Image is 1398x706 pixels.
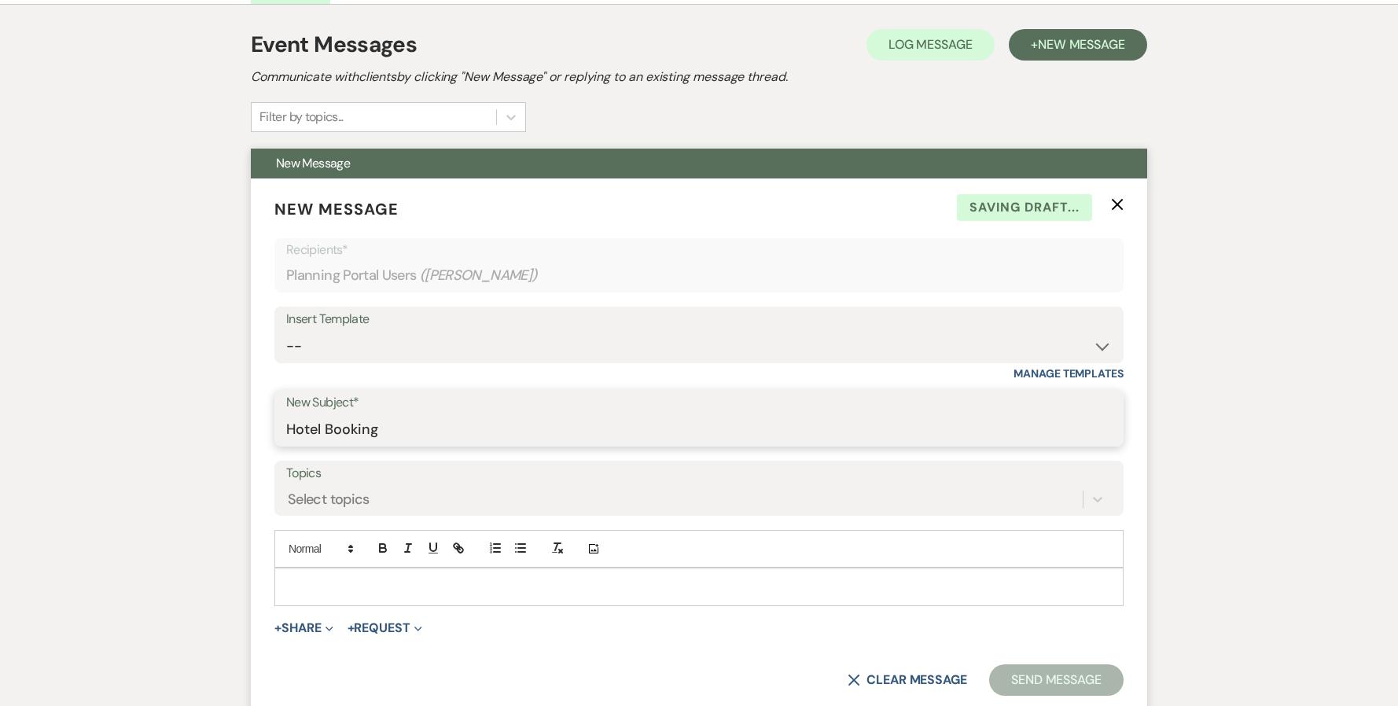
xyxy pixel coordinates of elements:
span: Log Message [888,36,973,53]
button: Request [348,622,422,634]
h1: Event Messages [251,28,417,61]
span: ( [PERSON_NAME] ) [420,265,538,286]
div: Select topics [288,489,370,510]
span: New Message [1038,36,1125,53]
span: New Message [274,199,399,219]
span: New Message [276,155,350,171]
button: Log Message [866,29,995,61]
div: Insert Template [286,308,1112,331]
span: + [274,622,281,634]
button: +New Message [1009,29,1147,61]
button: Share [274,622,333,634]
span: Saving draft... [957,194,1092,221]
button: Clear message [848,674,967,686]
a: Manage Templates [1014,366,1124,381]
p: Recipients* [286,240,1112,260]
div: Filter by topics... [259,108,344,127]
div: Planning Portal Users [286,260,1112,291]
label: Topics [286,462,1112,485]
label: New Subject* [286,392,1112,414]
h2: Communicate with clients by clicking "New Message" or replying to an existing message thread. [251,68,1147,86]
button: Send Message [989,664,1124,696]
span: + [348,622,355,634]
